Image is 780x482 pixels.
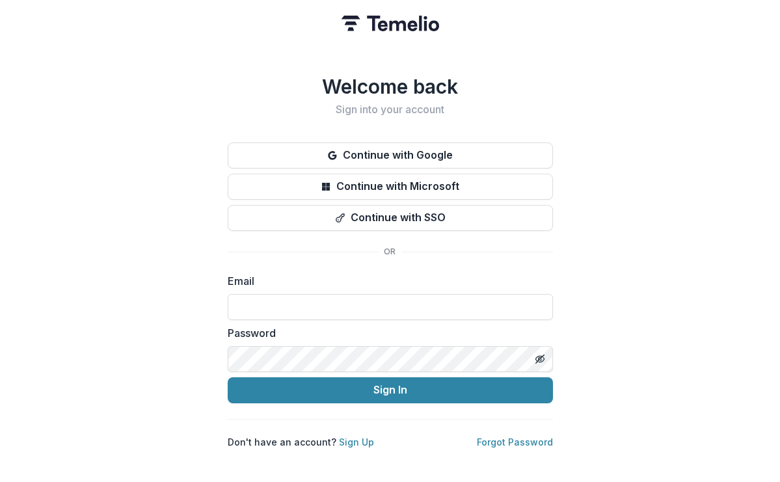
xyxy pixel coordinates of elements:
[228,205,553,231] button: Continue with SSO
[477,436,553,448] a: Forgot Password
[228,435,374,449] p: Don't have an account?
[339,436,374,448] a: Sign Up
[228,325,545,341] label: Password
[228,142,553,168] button: Continue with Google
[228,103,553,116] h2: Sign into your account
[530,349,550,369] button: Toggle password visibility
[228,377,553,403] button: Sign In
[228,174,553,200] button: Continue with Microsoft
[228,75,553,98] h1: Welcome back
[228,273,545,289] label: Email
[342,16,439,31] img: Temelio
